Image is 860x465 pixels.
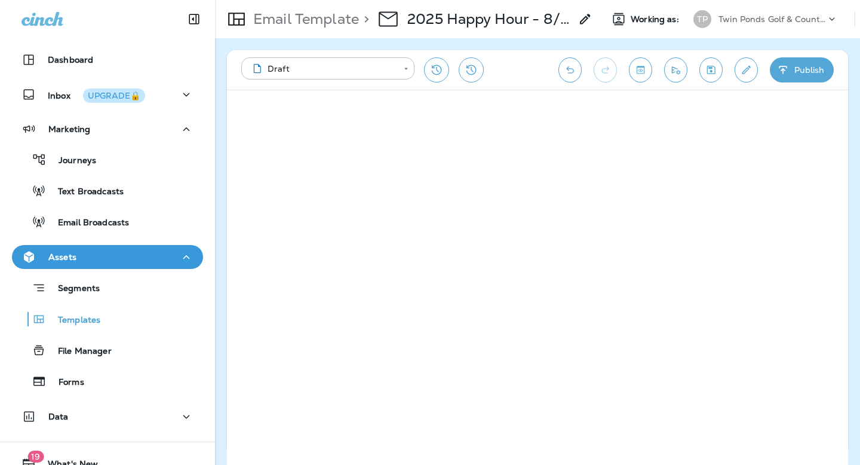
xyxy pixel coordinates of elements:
[629,57,652,82] button: Toggle preview
[693,10,711,28] div: TP
[250,63,395,75] div: Draft
[46,186,124,198] p: Text Broadcasts
[12,117,203,141] button: Marketing
[12,147,203,172] button: Journeys
[558,57,582,82] button: Undo
[631,14,681,25] span: Working as:
[248,10,359,28] p: Email Template
[46,315,100,326] p: Templates
[12,245,203,269] button: Assets
[47,377,84,388] p: Forms
[48,88,145,101] p: Inbox
[177,7,211,31] button: Collapse Sidebar
[664,57,687,82] button: Send test email
[27,451,44,463] span: 19
[12,48,203,72] button: Dashboard
[12,307,203,332] button: Templates
[48,252,76,262] p: Assets
[88,91,140,100] div: UPGRADE🔒
[770,57,834,82] button: Publish
[424,57,449,82] button: Restore from previous version
[359,10,369,28] p: >
[459,57,484,82] button: View Changelog
[12,338,203,363] button: File Manager
[735,57,758,82] button: Edit details
[46,283,100,295] p: Segments
[47,155,96,167] p: Journeys
[12,275,203,301] button: Segments
[48,412,69,421] p: Data
[48,124,90,134] p: Marketing
[12,369,203,394] button: Forms
[48,55,93,65] p: Dashboard
[12,82,203,106] button: InboxUPGRADE🔒
[46,346,112,357] p: File Manager
[407,10,571,28] p: 2025 Happy Hour - 8/26
[46,218,129,229] p: Email Broadcasts
[12,178,203,203] button: Text Broadcasts
[12,209,203,234] button: Email Broadcasts
[12,405,203,429] button: Data
[699,57,723,82] button: Save
[83,88,145,103] button: UPGRADE🔒
[718,14,826,24] p: Twin Ponds Golf & Country Club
